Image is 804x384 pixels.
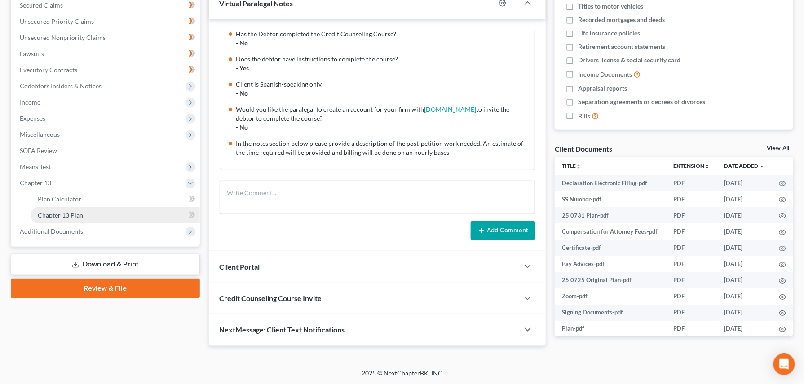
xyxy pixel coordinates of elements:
a: Date Added expand_more [724,162,764,169]
td: [DATE] [717,207,772,223]
td: [DATE] [717,288,772,305]
td: Declaration Electronic Filing-pdf [555,175,666,191]
span: Miscellaneous [20,131,60,138]
td: PDF [666,207,717,223]
td: SS Number-pdf [555,191,666,207]
td: PDF [666,191,717,207]
td: PDF [666,175,717,191]
span: Lawsuits [20,50,44,57]
a: Unsecured Priority Claims [13,13,200,30]
td: [DATE] [717,223,772,240]
td: PDF [666,272,717,288]
td: PDF [666,288,717,305]
td: Zoom-pdf [555,288,666,305]
a: View All [767,145,790,152]
td: PDF [666,305,717,321]
td: Certificate-pdf [555,240,666,256]
a: Chapter 13 Plan [31,207,200,223]
span: Drivers license & social security card [578,56,680,65]
span: Codebtors Insiders & Notices [20,82,102,90]
span: Client Portal [220,262,260,271]
td: [DATE] [717,305,772,321]
td: [DATE] [717,321,772,337]
td: Compensation for Attorney Fees-pdf [555,223,666,240]
div: Open Intercom Messenger [773,353,795,375]
span: Retirement account statements [578,42,665,51]
span: SOFA Review [20,147,57,154]
div: In the notes section below please provide a description of the post-petition work needed. An esti... [236,139,530,157]
span: Means Test [20,163,51,170]
div: - No [236,39,530,48]
td: [DATE] [717,256,772,272]
td: [DATE] [717,191,772,207]
div: Has the Debtor completed the Credit Counseling Course? [236,30,530,39]
a: Plan Calculator [31,191,200,207]
td: Plan-pdf [555,321,666,337]
span: Bills [578,112,590,121]
td: 25 0731 Plan-pdf [555,207,666,223]
span: Secured Claims [20,1,63,9]
span: Executory Contracts [20,66,77,74]
td: [DATE] [717,240,772,256]
span: NextMessage: Client Text Notifications [220,325,345,334]
span: Unsecured Nonpriority Claims [20,34,106,41]
i: expand_more [759,164,764,169]
i: unfold_more [704,164,710,169]
span: Titles to motor vehicles [578,2,643,11]
td: PDF [666,256,717,272]
div: Would you like the paralegal to create an account for your firm with to invite the debtor to comp... [236,105,530,123]
td: PDF [666,321,717,337]
div: - Yes [236,64,530,73]
span: Income [20,98,40,106]
a: Lawsuits [13,46,200,62]
span: Credit Counseling Course Invite [220,294,322,302]
td: PDF [666,240,717,256]
span: Life insurance policies [578,29,640,38]
span: Recorded mortgages and deeds [578,15,665,24]
td: [DATE] [717,272,772,288]
span: Plan Calculator [38,195,81,203]
i: unfold_more [576,164,581,169]
div: Client Documents [555,144,612,153]
span: Income Documents [578,70,632,79]
a: Titleunfold_more [562,162,581,169]
a: Executory Contracts [13,62,200,78]
a: Extensionunfold_more [673,162,710,169]
td: PDF [666,223,717,240]
a: SOFA Review [13,143,200,159]
button: Add Comment [471,221,535,240]
div: - No [236,123,530,132]
span: Chapter 13 Plan [38,211,83,219]
td: Pay Advices-pdf [555,256,666,272]
span: Additional Documents [20,227,83,235]
span: Unsecured Priority Claims [20,17,94,25]
div: Does the debtor have instructions to complete the course? [236,55,530,64]
a: Review & File [11,279,200,298]
a: Download & Print [11,254,200,275]
td: Signing Documents-pdf [555,305,666,321]
span: Chapter 13 [20,179,51,187]
span: Separation agreements or decrees of divorces [578,97,705,106]
span: Appraisal reports [578,84,627,93]
a: [DOMAIN_NAME] [424,105,477,113]
div: - No [236,89,530,98]
a: Unsecured Nonpriority Claims [13,30,200,46]
td: [DATE] [717,175,772,191]
div: Client is Spanish-speaking only. [236,80,530,89]
td: 25 0725 Original Plan-pdf [555,272,666,288]
span: Expenses [20,114,45,122]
